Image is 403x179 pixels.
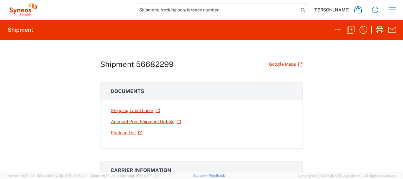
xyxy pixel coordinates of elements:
span: Copyright © [DATE]-[DATE] Agistix Inc., All Rights Reserved [298,173,395,179]
a: Shipping Label Laser [111,105,160,116]
h2: Shipment [8,26,33,34]
span: Server: 2025.18.0-9334b682874 [8,174,87,178]
a: Packing List [111,127,143,138]
a: Google Maps [269,59,303,70]
a: Feedback [209,174,225,177]
span: [DATE] 08:10:16 [132,174,157,178]
input: Shipment, tracking or reference number [134,4,298,16]
a: Account Print Shipment Details [111,116,181,127]
span: Client: 2025.18.0-7346316 [90,174,157,178]
a: Support [193,174,209,177]
span: [DATE] 09:51:42 [61,174,87,178]
span: Carrier information [111,167,171,173]
span: Documents [111,88,144,94]
span: [PERSON_NAME] [313,7,349,13]
h1: Shipment 56682299 [100,60,174,69]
